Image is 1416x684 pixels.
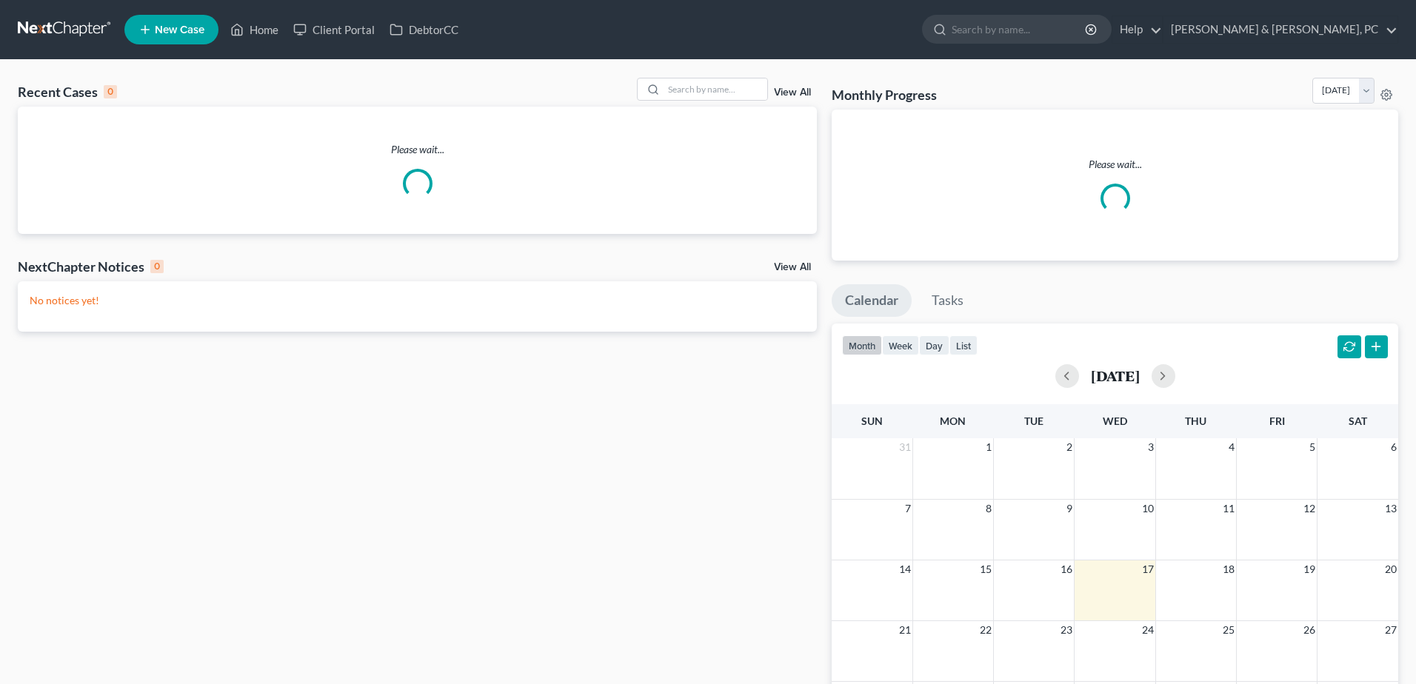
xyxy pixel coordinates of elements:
[1227,438,1236,456] span: 4
[1059,621,1074,639] span: 23
[1103,415,1127,427] span: Wed
[898,438,912,456] span: 31
[1065,500,1074,517] span: 9
[1024,415,1043,427] span: Tue
[1141,500,1155,517] span: 10
[18,142,817,157] p: Please wait...
[286,16,382,43] a: Client Portal
[978,621,993,639] span: 22
[1112,16,1162,43] a: Help
[1221,621,1236,639] span: 25
[898,560,912,578] span: 14
[18,83,117,101] div: Recent Cases
[1349,415,1367,427] span: Sat
[774,262,811,272] a: View All
[861,415,883,427] span: Sun
[1302,560,1317,578] span: 19
[1141,621,1155,639] span: 24
[1163,16,1397,43] a: [PERSON_NAME] & [PERSON_NAME], PC
[952,16,1087,43] input: Search by name...
[1091,368,1140,383] h2: [DATE]
[104,85,117,98] div: 0
[1383,560,1398,578] span: 20
[1185,415,1206,427] span: Thu
[150,260,164,273] div: 0
[1269,415,1285,427] span: Fri
[949,335,978,355] button: list
[919,335,949,355] button: day
[832,284,912,317] a: Calendar
[30,293,805,308] p: No notices yet!
[1221,500,1236,517] span: 11
[1302,621,1317,639] span: 26
[1383,621,1398,639] span: 27
[1302,500,1317,517] span: 12
[844,157,1386,172] p: Please wait...
[664,78,767,100] input: Search by name...
[774,87,811,98] a: View All
[382,16,466,43] a: DebtorCC
[1221,560,1236,578] span: 18
[984,500,993,517] span: 8
[1308,438,1317,456] span: 5
[155,24,204,36] span: New Case
[1146,438,1155,456] span: 3
[223,16,286,43] a: Home
[18,258,164,275] div: NextChapter Notices
[1065,438,1074,456] span: 2
[984,438,993,456] span: 1
[882,335,919,355] button: week
[1389,438,1398,456] span: 6
[918,284,977,317] a: Tasks
[1141,560,1155,578] span: 17
[842,335,882,355] button: month
[832,86,937,104] h3: Monthly Progress
[1059,560,1074,578] span: 16
[940,415,966,427] span: Mon
[898,621,912,639] span: 21
[1383,500,1398,517] span: 13
[978,560,993,578] span: 15
[904,500,912,517] span: 7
